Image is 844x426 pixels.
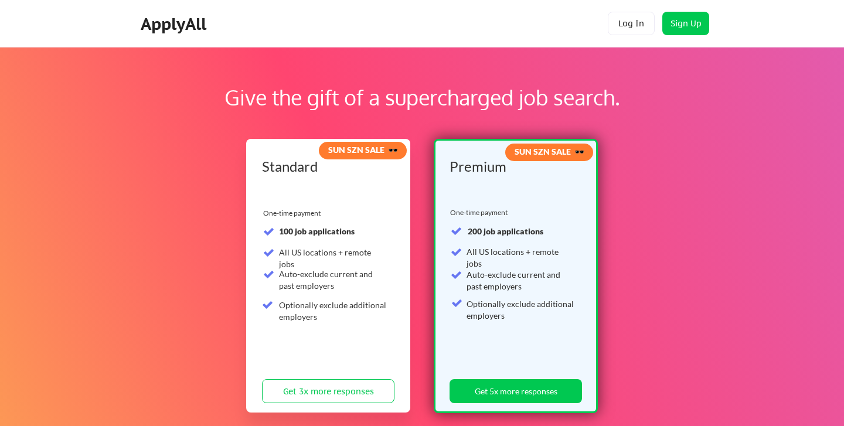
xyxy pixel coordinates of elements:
[279,299,387,322] div: Optionally exclude additional employers
[468,226,543,236] strong: 200 job applications
[467,298,575,321] div: Optionally exclude additional employers
[450,208,511,217] div: One-time payment
[450,159,578,173] div: Premium
[262,159,390,173] div: Standard
[263,209,324,218] div: One-time payment
[328,145,398,155] strong: SUN SZN SALE 🕶️
[279,268,387,291] div: Auto-exclude current and past employers
[279,247,387,270] div: All US locations + remote jobs
[467,269,575,292] div: Auto-exclude current and past employers
[467,246,575,269] div: All US locations + remote jobs
[662,12,709,35] button: Sign Up
[75,81,769,113] div: Give the gift of a supercharged job search.
[262,379,394,403] button: Get 3x more responses
[608,12,655,35] button: Log In
[141,14,210,34] div: ApplyAll
[450,379,582,403] button: Get 5x more responses
[515,146,584,156] strong: SUN SZN SALE 🕶️
[279,226,355,236] strong: 100 job applications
